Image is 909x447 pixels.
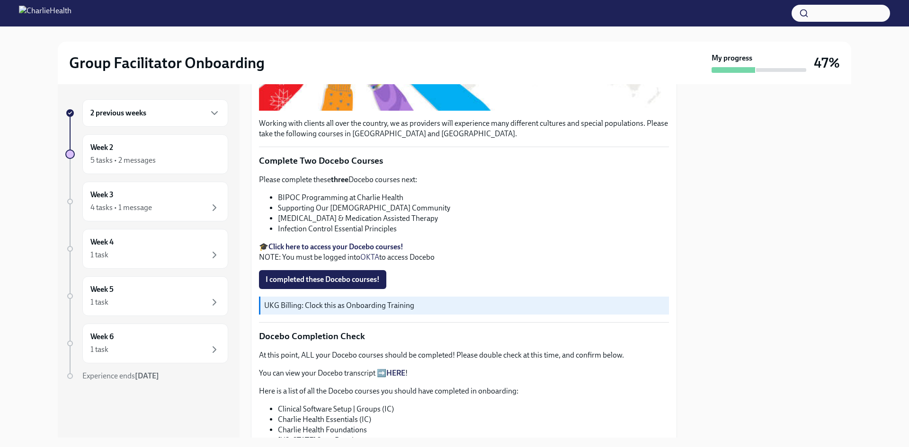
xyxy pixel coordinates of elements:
div: 1 task [90,250,108,260]
div: 4 tasks • 1 message [90,202,152,213]
li: Supporting Our [DEMOGRAPHIC_DATA] Community [278,203,669,213]
p: Here is a list of all the Docebo courses you should have completed in onboarding: [259,386,669,396]
p: Docebo Completion Check [259,330,669,342]
p: UKG Billing: Clock this as Onboarding Training [264,300,665,311]
p: Working with clients all over the country, we as providers will experience many different culture... [259,118,669,139]
span: Experience ends [82,371,159,380]
h6: 2 previous weeks [90,108,146,118]
p: Complete Two Docebo Courses [259,155,669,167]
a: Week 51 task [65,276,228,316]
h6: Week 6 [90,332,114,342]
div: 1 task [90,344,108,355]
li: [MEDICAL_DATA] & Medication Assisted Therapy [278,213,669,224]
p: You can view your Docebo transcript ➡️ ! [259,368,669,378]
div: 2 previous weeks [82,99,228,127]
li: [US_STATE] State Requirements [278,435,669,446]
a: OKTA [360,253,379,262]
li: Clinical Software Setup | Groups (IC) [278,404,669,414]
h2: Group Facilitator Onboarding [69,53,265,72]
li: Charlie Health Essentials (IC) [278,414,669,425]
h6: Week 3 [90,190,114,200]
img: CharlieHealth [19,6,71,21]
a: Week 25 tasks • 2 messages [65,134,228,174]
li: BIPOC Programming at Charlie Health [278,193,669,203]
li: Infection Control Essential Principles [278,224,669,234]
a: Week 61 task [65,324,228,363]
p: At this point, ALL your Docebo courses should be completed! Please double check at this time, and... [259,350,669,360]
h6: Week 4 [90,237,114,247]
div: 5 tasks • 2 messages [90,155,156,166]
a: HERE [386,368,405,377]
strong: My progress [712,53,752,63]
span: I completed these Docebo courses! [266,275,380,284]
a: Week 41 task [65,229,228,269]
strong: [DATE] [135,371,159,380]
p: Please complete these Docebo courses next: [259,175,669,185]
h6: Week 2 [90,142,113,153]
h3: 47% [814,54,840,71]
li: Charlie Health Foundations [278,425,669,435]
div: 1 task [90,297,108,307]
a: Click here to access your Docebo courses! [268,242,403,251]
h6: Week 5 [90,284,114,295]
a: Week 34 tasks • 1 message [65,182,228,221]
button: I completed these Docebo courses! [259,270,386,289]
strong: three [331,175,348,184]
p: 🎓 NOTE: You must be logged into to access Docebo [259,242,669,263]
